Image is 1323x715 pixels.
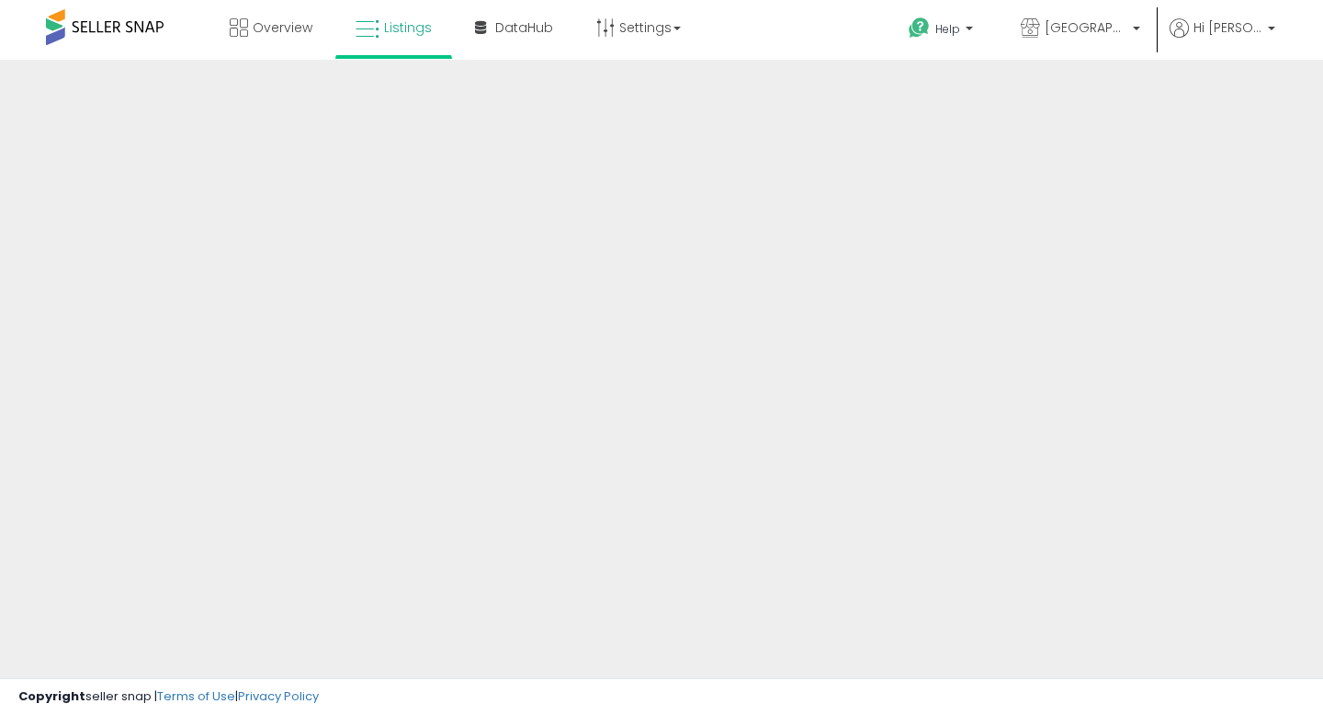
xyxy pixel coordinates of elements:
[1193,18,1262,37] span: Hi [PERSON_NAME]
[238,687,319,705] a: Privacy Policy
[384,18,432,37] span: Listings
[908,17,931,40] i: Get Help
[18,687,85,705] strong: Copyright
[157,687,235,705] a: Terms of Use
[935,21,960,37] span: Help
[1170,18,1275,60] a: Hi [PERSON_NAME]
[18,688,319,706] div: seller snap | |
[253,18,312,37] span: Overview
[1045,18,1127,37] span: [GEOGRAPHIC_DATA]
[495,18,553,37] span: DataHub
[894,3,991,60] a: Help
